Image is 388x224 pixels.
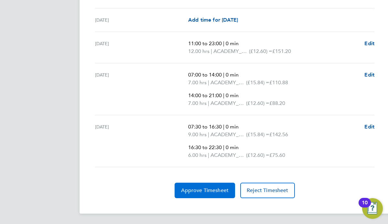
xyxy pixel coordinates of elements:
[364,40,374,47] a: Edit
[226,92,239,98] span: 0 min
[240,183,295,198] button: Reject Timesheet
[272,48,291,54] span: £151.20
[269,131,288,137] span: £142.56
[213,47,249,55] span: ACADEMY_PLAYER_CHAPERONE
[246,79,269,86] span: (£15.84) =
[210,79,246,87] span: ACADEMY_SESSIONAL_COACH
[95,40,188,55] div: [DATE]
[226,72,239,78] span: 0 min
[208,100,209,106] span: |
[210,151,246,159] span: ACADEMY_PLAYER_CHAPERONE
[269,100,285,106] span: £88.20
[362,198,383,219] button: Open Resource Center, 10 new notifications
[181,187,229,194] span: Approve Timesheet
[188,40,222,46] span: 11:00 to 23:00
[210,131,246,138] span: ACADEMY_SESSIONAL_COACH
[223,124,224,130] span: |
[246,100,269,106] span: (£12.60) =
[249,48,272,54] span: (£12.60) =
[223,144,224,150] span: |
[95,123,188,159] div: [DATE]
[188,72,222,78] span: 07:00 to 14:00
[188,124,222,130] span: 07:30 to 16:30
[364,71,374,79] a: Edit
[269,152,285,158] span: £75.60
[188,152,207,158] span: 6.00 hrs
[188,79,207,86] span: 7.00 hrs
[364,123,374,131] a: Edit
[246,152,269,158] span: (£12.60) =
[95,16,188,24] div: [DATE]
[226,124,239,130] span: 0 min
[211,48,212,54] span: |
[246,131,269,137] span: (£15.84) =
[364,124,374,130] span: Edit
[188,16,238,24] a: Add time for [DATE]
[208,152,209,158] span: |
[223,72,224,78] span: |
[188,48,210,54] span: 12.00 hrs
[223,40,224,46] span: |
[226,40,239,46] span: 0 min
[188,144,222,150] span: 16:30 to 22:30
[364,72,374,78] span: Edit
[362,203,368,211] div: 10
[226,144,239,150] span: 0 min
[188,131,207,137] span: 9.00 hrs
[208,79,209,86] span: |
[247,187,288,194] span: Reject Timesheet
[223,92,224,98] span: |
[175,183,235,198] button: Approve Timesheet
[208,131,209,137] span: |
[210,99,246,107] span: ACADEMY_PLAYER_CHAPERONE
[95,71,188,107] div: [DATE]
[188,92,222,98] span: 14:00 to 21:00
[188,17,238,23] span: Add time for [DATE]
[188,100,207,106] span: 7.00 hrs
[269,79,288,86] span: £110.88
